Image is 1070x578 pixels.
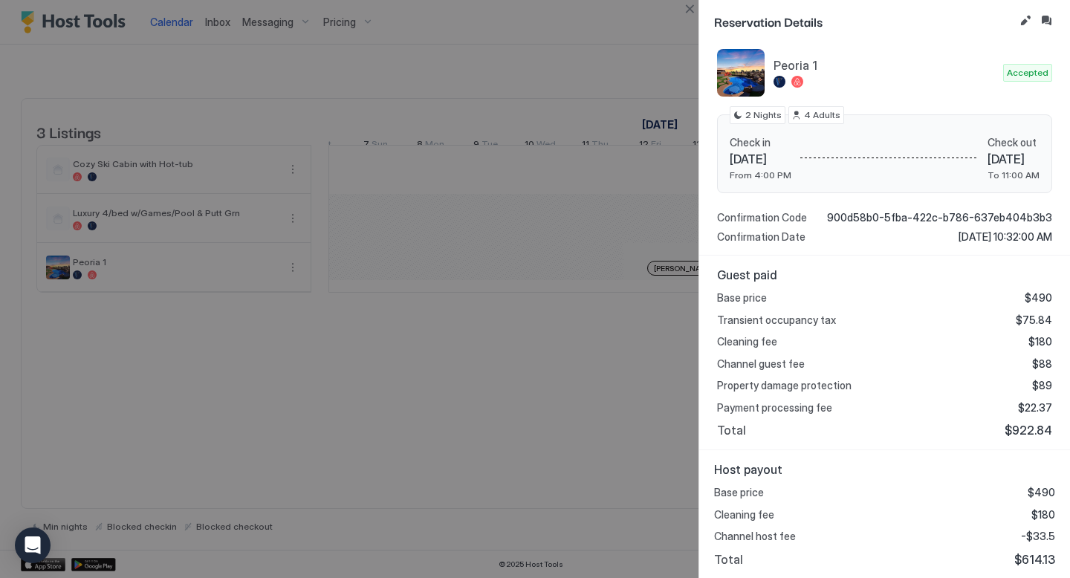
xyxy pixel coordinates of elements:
span: $180 [1031,508,1055,522]
span: 4 Adults [804,108,840,122]
span: [DATE] [730,152,791,166]
span: $22.37 [1018,401,1052,415]
span: Channel guest fee [717,357,805,371]
span: Total [714,552,743,567]
span: $88 [1032,357,1052,371]
span: Channel host fee [714,530,796,543]
span: Confirmation Date [717,230,805,244]
span: Check in [730,136,791,149]
span: -$33.5 [1021,530,1055,543]
span: Host payout [714,462,1055,477]
span: Base price [717,291,767,305]
span: Guest paid [717,267,1052,282]
span: Payment processing fee [717,401,832,415]
span: $89 [1032,379,1052,392]
span: Property damage protection [717,379,852,392]
span: Check out [988,136,1040,149]
span: Transient occupancy tax [717,314,836,327]
span: $490 [1025,291,1052,305]
div: listing image [717,49,765,97]
div: Open Intercom Messenger [15,527,51,563]
span: Peoria 1 [774,58,997,73]
span: $490 [1028,486,1055,499]
span: Total [717,423,746,438]
span: Cleaning fee [714,508,774,522]
span: Confirmation Code [717,211,807,224]
span: Cleaning fee [717,335,777,348]
span: To 11:00 AM [988,169,1040,181]
span: Reservation Details [714,12,1014,30]
span: [DATE] 10:32:00 AM [959,230,1052,244]
span: $614.13 [1014,552,1055,567]
span: From 4:00 PM [730,169,791,181]
button: Inbox [1037,12,1055,30]
span: 900d58b0-5fba-422c-b786-637eb404b3b3 [827,211,1052,224]
span: Accepted [1007,66,1048,79]
span: Base price [714,486,764,499]
span: [DATE] [988,152,1040,166]
span: $180 [1028,335,1052,348]
span: $75.84 [1016,314,1052,327]
button: Edit reservation [1016,12,1034,30]
span: 2 Nights [745,108,782,122]
span: $922.84 [1005,423,1052,438]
